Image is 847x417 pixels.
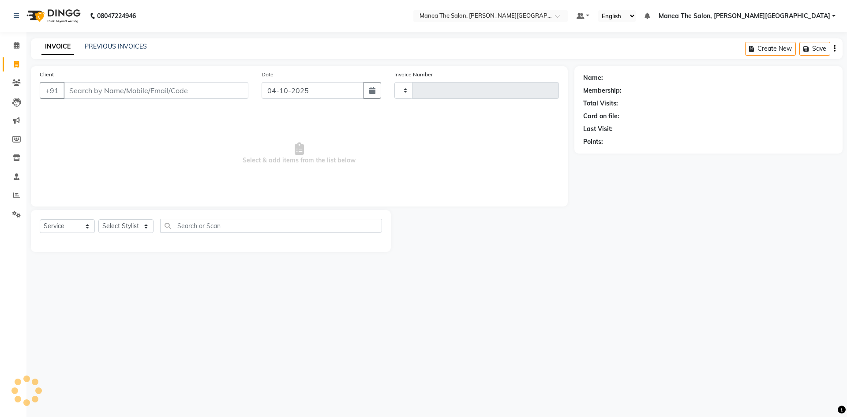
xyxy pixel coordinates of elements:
[22,4,83,28] img: logo
[97,4,136,28] b: 08047224946
[583,137,603,147] div: Points:
[394,71,433,79] label: Invoice Number
[583,112,619,121] div: Card on file:
[583,99,618,108] div: Total Visits:
[64,82,248,99] input: Search by Name/Mobile/Email/Code
[745,42,796,56] button: Create New
[583,86,622,95] div: Membership:
[659,11,830,21] span: Manea The Salon, [PERSON_NAME][GEOGRAPHIC_DATA]
[262,71,274,79] label: Date
[40,82,64,99] button: +91
[40,109,559,198] span: Select & add items from the list below
[41,39,74,55] a: INVOICE
[799,42,830,56] button: Save
[160,219,382,233] input: Search or Scan
[85,42,147,50] a: PREVIOUS INVOICES
[583,73,603,83] div: Name:
[40,71,54,79] label: Client
[583,124,613,134] div: Last Visit:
